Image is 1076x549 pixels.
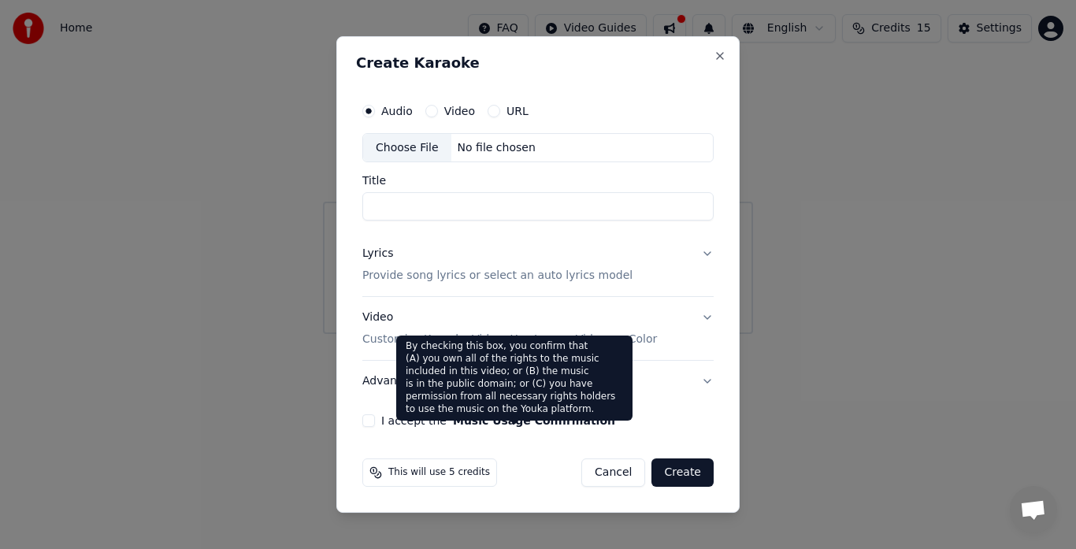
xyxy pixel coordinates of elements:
[444,106,475,117] label: Video
[381,415,615,426] label: I accept the
[362,234,714,297] button: LyricsProvide song lyrics or select an auto lyrics model
[363,134,451,162] div: Choose File
[506,106,529,117] label: URL
[453,415,615,426] button: I accept the
[356,56,720,70] h2: Create Karaoke
[362,269,633,284] p: Provide song lyrics or select an auto lyrics model
[362,361,714,402] button: Advanced
[362,176,714,187] label: Title
[388,466,490,479] span: This will use 5 credits
[381,106,413,117] label: Audio
[396,336,633,421] div: By checking this box, you confirm that (A) you own all of the rights to the music included in thi...
[581,458,645,487] button: Cancel
[362,332,657,347] p: Customize Karaoke Video: Use Image, Video, or Color
[362,310,657,348] div: Video
[651,458,714,487] button: Create
[362,298,714,361] button: VideoCustomize Karaoke Video: Use Image, Video, or Color
[362,247,393,262] div: Lyrics
[451,140,542,156] div: No file chosen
